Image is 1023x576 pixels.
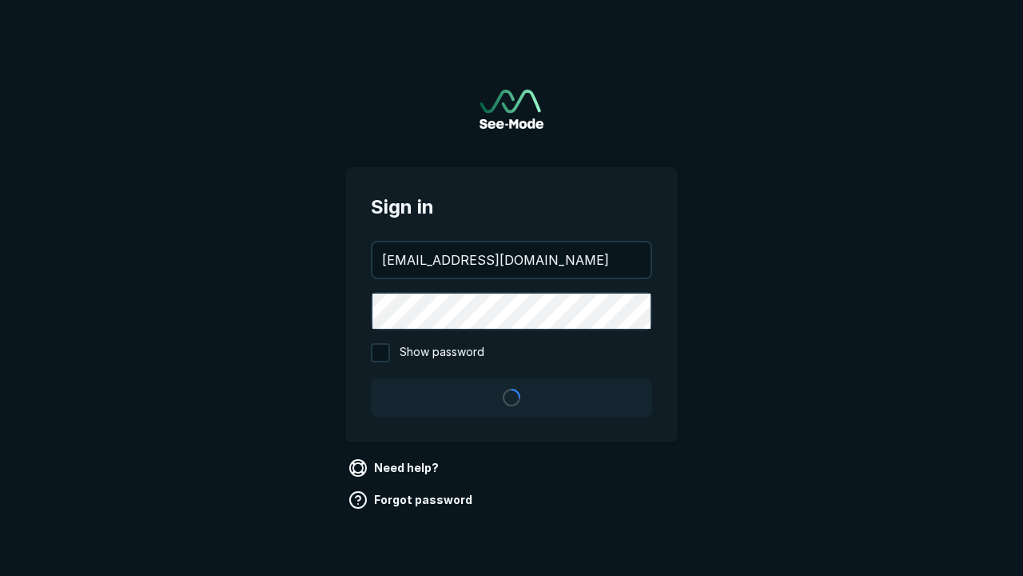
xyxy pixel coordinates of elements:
span: Show password [400,343,484,362]
a: Need help? [345,455,445,481]
span: Sign in [371,193,652,222]
img: See-Mode Logo [480,90,543,129]
input: your@email.com [372,242,651,278]
a: Forgot password [345,487,479,513]
a: Go to sign in [480,90,543,129]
